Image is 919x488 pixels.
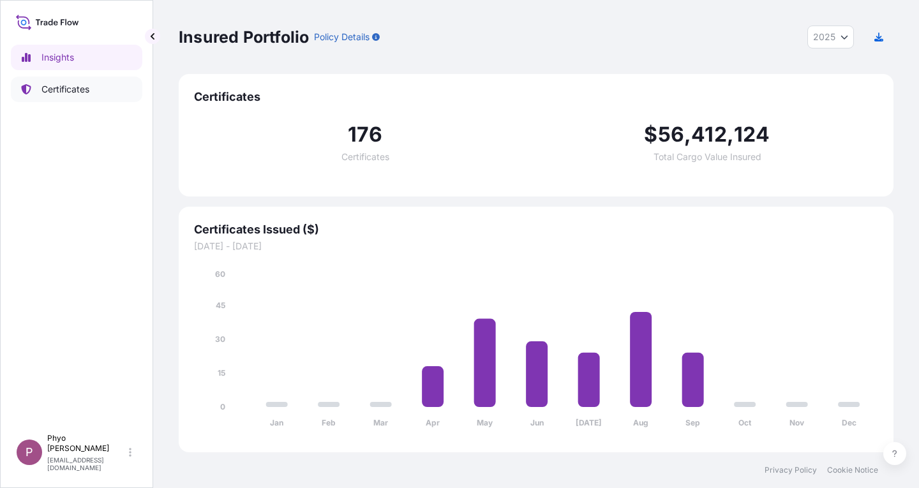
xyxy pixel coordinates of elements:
tspan: Apr [426,418,440,427]
span: Total Cargo Value Insured [654,152,761,161]
tspan: Jun [530,418,544,427]
tspan: [DATE] [576,418,602,427]
p: Phyo [PERSON_NAME] [47,433,126,454]
a: Cookie Notice [827,465,878,475]
a: Insights [11,45,142,70]
p: [EMAIL_ADDRESS][DOMAIN_NAME] [47,456,126,471]
span: Certificates [341,152,389,161]
a: Privacy Policy [765,465,817,475]
tspan: Nov [789,418,805,427]
tspan: May [477,418,493,427]
span: Certificates Issued ($) [194,222,878,237]
tspan: Dec [842,418,856,427]
tspan: Jan [270,418,283,427]
tspan: 15 [218,368,225,378]
tspan: 60 [215,269,225,279]
span: $ [644,124,657,145]
tspan: 45 [216,300,225,310]
p: Insured Portfolio [179,27,309,47]
tspan: Oct [738,418,752,427]
span: , [727,124,734,145]
tspan: Sep [685,418,700,427]
tspan: 30 [215,334,225,344]
span: 412 [691,124,727,145]
a: Certificates [11,77,142,102]
p: Policy Details [314,31,370,43]
span: 124 [734,124,770,145]
span: 2025 [813,31,835,43]
p: Insights [41,51,74,64]
tspan: Aug [633,418,648,427]
span: 56 [658,124,684,145]
button: Year Selector [807,26,854,48]
span: P [26,446,33,459]
p: Certificates [41,83,89,96]
span: , [684,124,691,145]
span: 176 [348,124,383,145]
span: Certificates [194,89,878,105]
tspan: 0 [220,402,225,411]
tspan: Feb [322,418,336,427]
tspan: Mar [373,418,388,427]
span: [DATE] - [DATE] [194,240,878,253]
